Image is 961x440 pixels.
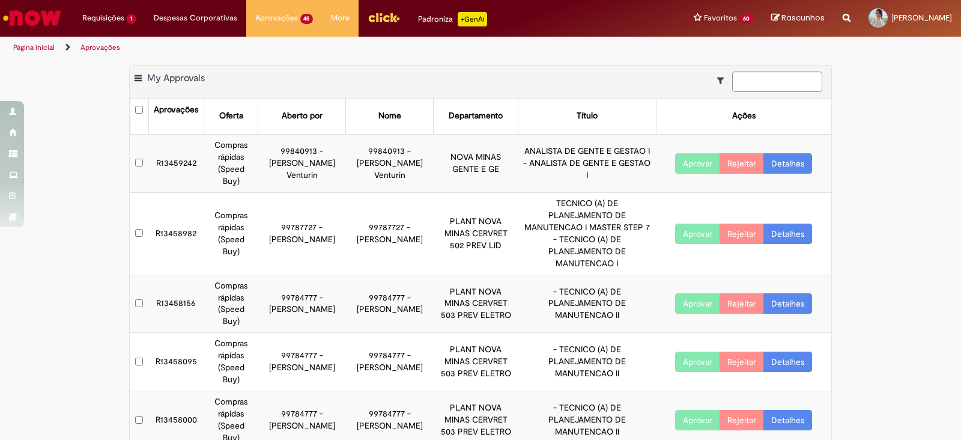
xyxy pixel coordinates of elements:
[13,43,55,52] a: Página inicial
[675,293,720,314] button: Aprovar
[258,192,346,275] td: 99787727 - [PERSON_NAME]
[80,43,120,52] a: Aprovações
[675,410,720,430] button: Aprovar
[720,224,764,244] button: Rejeitar
[258,333,346,391] td: 99784777 - [PERSON_NAME]
[891,13,952,23] span: [PERSON_NAME]
[204,275,258,333] td: Compras rápidas (Speed Buy)
[720,410,764,430] button: Rejeitar
[781,12,825,23] span: Rascunhos
[739,14,753,24] span: 60
[732,110,756,122] div: Ações
[434,134,518,192] td: NOVA MINAS GENTE E GE
[763,224,812,244] a: Detalhes
[127,14,136,24] span: 1
[148,333,204,391] td: R13458095
[771,13,825,24] a: Rascunhos
[258,275,346,333] td: 99784777 - [PERSON_NAME]
[763,293,812,314] a: Detalhes
[518,192,656,275] td: TECNICO (A) DE PLANEJAMENTO DE MANUTENCAO I MASTER STEP 7 - TECNICO (A) DE PLANEJAMENTO DE MANUTE...
[763,153,812,174] a: Detalhes
[148,99,204,134] th: Aprovações
[518,134,656,192] td: ANALISTA DE GENTE E GESTAO I - ANALISTA DE GENTE E GESTAO I
[577,110,598,122] div: Título
[378,110,401,122] div: Nome
[763,352,812,372] a: Detalhes
[148,134,204,192] td: R13459242
[82,12,124,24] span: Requisições
[204,134,258,192] td: Compras rápidas (Speed Buy)
[675,224,720,244] button: Aprovar
[720,352,764,372] button: Rejeitar
[148,275,204,333] td: R13458156
[720,293,764,314] button: Rejeitar
[675,153,720,174] button: Aprovar
[434,275,518,333] td: PLANT NOVA MINAS CERVRET 503 PREV ELETRO
[418,12,487,26] div: Padroniza
[148,192,204,275] td: R13458982
[434,333,518,391] td: PLANT NOVA MINAS CERVRET 503 PREV ELETRO
[204,333,258,391] td: Compras rápidas (Speed Buy)
[720,153,764,174] button: Rejeitar
[763,410,812,430] a: Detalhes
[458,12,487,26] p: +GenAi
[434,192,518,275] td: PLANT NOVA MINAS CERVRET 502 PREV LID
[449,110,503,122] div: Departamento
[704,12,737,24] span: Favoritos
[518,333,656,391] td: - TECNICO (A) DE PLANEJAMENTO DE MANUTENCAO II
[368,8,400,26] img: click_logo_yellow_360x200.png
[346,275,434,333] td: 99784777 - [PERSON_NAME]
[518,275,656,333] td: - TECNICO (A) DE PLANEJAMENTO DE MANUTENCAO II
[282,110,323,122] div: Aberto por
[1,6,63,30] img: ServiceNow
[331,12,350,24] span: More
[300,14,314,24] span: 45
[346,134,434,192] td: 99840913 - [PERSON_NAME] Venturin
[346,192,434,275] td: 99787727 - [PERSON_NAME]
[717,76,730,85] i: Mostrar filtros para: Suas Solicitações
[258,134,346,192] td: 99840913 - [PERSON_NAME] Venturin
[154,104,198,116] div: Aprovações
[346,333,434,391] td: 99784777 - [PERSON_NAME]
[147,72,205,84] span: My Approvals
[675,352,720,372] button: Aprovar
[204,192,258,275] td: Compras rápidas (Speed Buy)
[219,110,243,122] div: Oferta
[255,12,298,24] span: Aprovações
[154,12,237,24] span: Despesas Corporativas
[9,37,632,59] ul: Trilhas de página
